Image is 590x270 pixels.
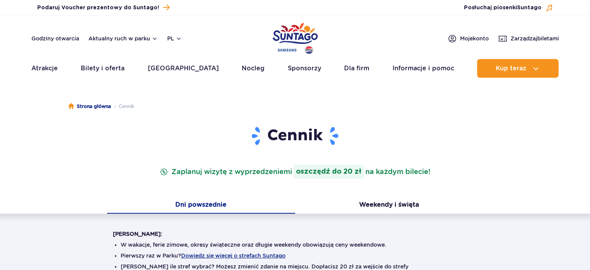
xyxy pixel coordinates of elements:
a: Godziny otwarcia [31,35,79,42]
button: Kup teraz [477,59,559,78]
li: Pierwszy raz w Parku? [121,252,470,260]
button: Dni powszednie [107,197,295,214]
li: W wakacje, ferie zimowe, okresy świąteczne oraz długie weekendy obowiązują ceny weekendowe. [121,241,470,249]
a: Park of Poland [273,19,318,55]
a: Zarządzajbiletami [498,34,559,43]
button: pl [167,35,182,42]
a: Podaruj Voucher prezentowy do Suntago! [37,2,170,13]
span: Moje konto [460,35,489,42]
span: Kup teraz [496,65,526,72]
a: Mojekonto [448,34,489,43]
a: Informacje i pomoc [393,59,454,78]
button: Posłuchaj piosenkiSuntago [464,4,553,12]
span: Zarządzaj biletami [510,35,559,42]
a: Dla firm [344,59,369,78]
a: Bilety i oferta [81,59,125,78]
button: Dowiedz się więcej o strefach Suntago [181,253,285,259]
button: Aktualny ruch w parku [88,35,158,42]
span: Suntago [517,5,542,10]
strong: oszczędź do 20 zł [294,165,364,179]
a: Sponsorzy [288,59,321,78]
h1: Cennik [113,126,478,146]
a: Strona główna [68,103,111,110]
a: [GEOGRAPHIC_DATA] [148,59,219,78]
span: Podaruj Voucher prezentowy do Suntago! [37,4,159,12]
strong: [PERSON_NAME]: [113,231,162,237]
li: Cennik [111,103,134,110]
a: Nocleg [242,59,265,78]
a: Atrakcje [31,59,58,78]
span: Posłuchaj piosenki [464,4,542,12]
button: Weekendy i święta [295,197,483,214]
p: Zaplanuj wizytę z wyprzedzeniem na każdym bilecie! [158,165,432,179]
